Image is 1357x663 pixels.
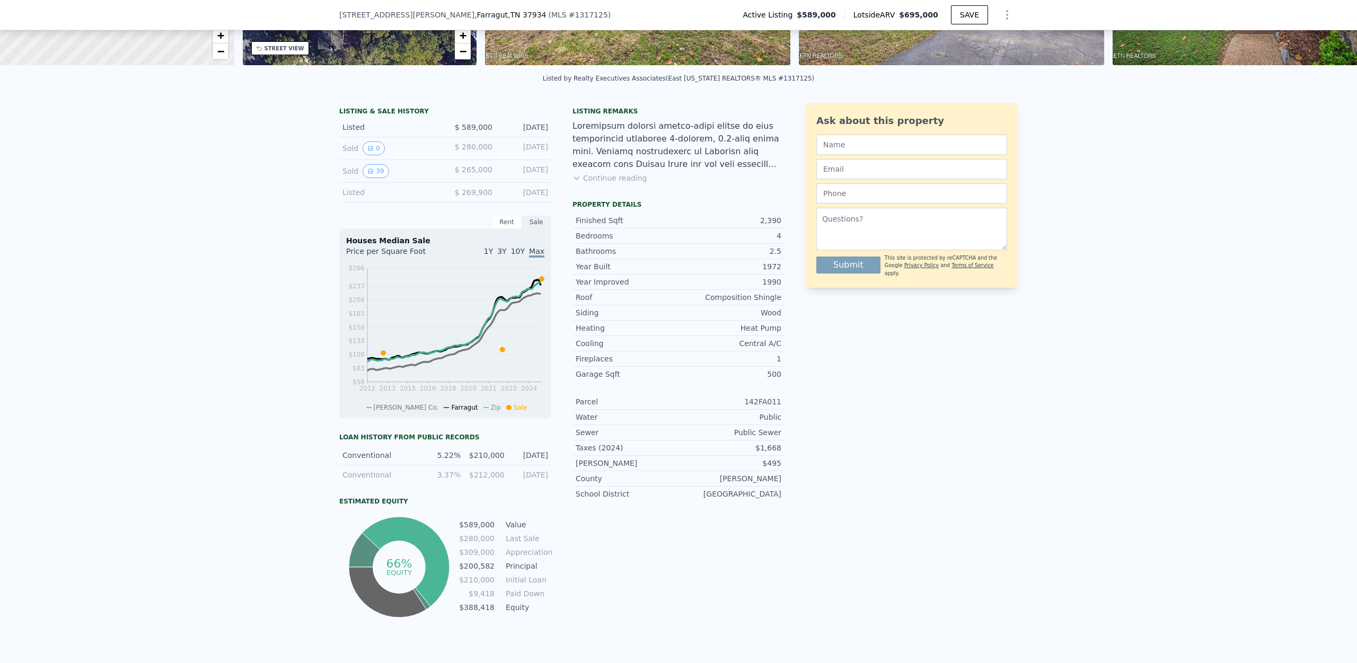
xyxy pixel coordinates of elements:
div: This site is protected by reCAPTCHA and the Google and apply. [885,254,1007,277]
span: [PERSON_NAME] Co. [374,404,439,411]
tspan: 2013 [380,385,396,392]
input: Email [816,159,1007,179]
div: Heating [576,323,678,333]
div: Sewer [576,427,678,438]
span: − [217,45,224,58]
tspan: $208 [348,296,365,304]
span: $ 280,000 [455,143,492,151]
button: View historical data [363,142,385,155]
div: Property details [572,200,785,209]
div: Listed by Realty Executives Associates (East [US_STATE] REALTORS® MLS #1317125) [543,75,815,82]
span: $ 265,000 [455,165,492,174]
div: Houses Median Sale [346,235,544,246]
span: MLS [551,11,567,19]
td: Paid Down [504,588,551,599]
div: Wood [678,307,781,318]
span: , TN 37934 [508,11,546,19]
div: [DATE] [501,187,548,198]
div: 142FA011 [678,396,781,407]
div: Heat Pump [678,323,781,333]
span: + [217,29,224,42]
div: Estimated Equity [339,497,551,506]
tspan: 2016 [420,385,436,392]
span: , Farragut [474,10,546,20]
td: Principal [504,560,551,572]
tspan: $83 [353,365,365,372]
div: Composition Shingle [678,292,781,303]
div: Fireplaces [576,353,678,364]
td: $280,000 [459,533,495,544]
tspan: 2015 [400,385,416,392]
div: Loan history from public records [339,433,551,441]
a: Zoom out [213,43,228,59]
div: Public [678,412,781,422]
div: Sale [522,215,551,229]
input: Phone [816,183,1007,204]
div: LISTING & SALE HISTORY [339,107,551,118]
div: ( ) [549,10,611,20]
div: 4 [678,231,781,241]
div: 1972 [678,261,781,272]
span: Max [529,247,544,258]
div: Listing remarks [572,107,785,116]
div: 1 [678,353,781,364]
div: Ask about this property [816,113,1007,128]
span: # 1317125 [569,11,608,19]
tspan: $183 [348,310,365,317]
td: Last Sale [504,533,551,544]
div: Sold [342,164,437,178]
a: Zoom out [455,43,471,59]
button: Submit [816,257,880,273]
div: [PERSON_NAME] [678,473,781,484]
div: Rent [492,215,522,229]
div: County [576,473,678,484]
div: Year Improved [576,277,678,287]
a: Terms of Service [951,262,993,268]
div: Loremipsum dolorsi ametco-adipi elitse do eius temporincid utlaboree 4-dolorem, 0.2-aliq enima mi... [572,120,785,171]
div: 1990 [678,277,781,287]
td: Appreciation [504,546,551,558]
div: Bathrooms [576,246,678,257]
span: $ 269,900 [455,188,492,197]
tspan: 2018 [440,385,456,392]
span: 1Y [484,247,493,255]
td: $589,000 [459,519,495,531]
div: Conventional [342,470,417,480]
td: $210,000 [459,574,495,586]
button: Continue reading [572,173,647,183]
div: Taxes (2024) [576,443,678,453]
span: Lotside ARV [853,10,899,20]
span: 10Y [511,247,525,255]
button: SAVE [951,5,988,24]
button: Show Options [997,4,1018,25]
tspan: $158 [348,324,365,331]
td: $200,582 [459,560,495,572]
td: Value [504,519,551,531]
div: 5.22% [424,450,461,461]
span: $589,000 [797,10,836,20]
div: Conventional [342,450,417,461]
div: Bedrooms [576,231,678,241]
span: Sale [514,404,527,411]
div: Central A/C [678,338,781,349]
div: 500 [678,369,781,379]
a: Zoom in [213,28,228,43]
span: 3Y [497,247,506,255]
div: [DATE] [511,450,548,461]
td: $9,418 [459,588,495,599]
div: Finished Sqft [576,215,678,226]
button: View historical data [363,164,389,178]
span: + [460,29,466,42]
tspan: 2012 [359,385,376,392]
tspan: $58 [353,378,365,386]
span: $ 589,000 [455,123,492,131]
tspan: equity [386,568,412,576]
span: − [460,45,466,58]
td: Initial Loan [504,574,551,586]
div: Cooling [576,338,678,349]
span: Active Listing [743,10,797,20]
td: $309,000 [459,546,495,558]
tspan: 2021 [480,385,497,392]
td: $388,418 [459,602,495,613]
div: STREET VIEW [265,45,304,52]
